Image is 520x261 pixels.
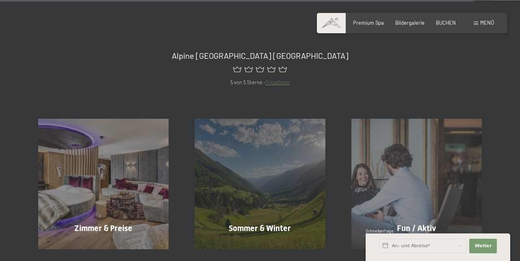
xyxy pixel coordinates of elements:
a: Tripadivsor [265,79,290,86]
span: Menü [480,19,494,26]
a: Bildergalerie [395,19,425,26]
a: Wellnesshotel Südtirol SCHWARZENSTEIN - Wellnessurlaub in den Alpen, Wandern und Wellness Fun / A... [338,119,495,249]
span: Fun / Aktiv [397,223,436,233]
a: BUCHEN [436,19,456,26]
span: Alpine [GEOGRAPHIC_DATA] [GEOGRAPHIC_DATA] [172,51,349,60]
span: Zimmer & Preise [74,223,132,233]
a: Wellnesshotel Südtirol SCHWARZENSTEIN - Wellnessurlaub in den Alpen, Wandern und Wellness Zimmer ... [25,119,182,249]
a: Premium Spa [353,19,384,26]
p: 5 von 5 Sterne - [38,78,482,86]
a: Wellnesshotel Südtirol SCHWARZENSTEIN - Wellnessurlaub in den Alpen, Wandern und Wellness Sommer ... [182,119,338,249]
button: Weiter [469,239,497,253]
span: Sommer & Winter [229,223,291,233]
span: Weiter [474,243,492,249]
span: Schnellanfrage [366,229,394,233]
